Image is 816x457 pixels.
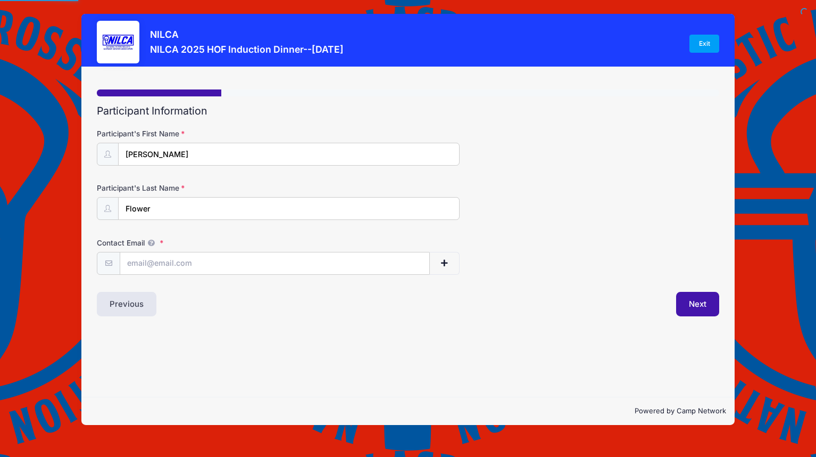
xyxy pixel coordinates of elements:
[118,197,460,220] input: Participant's Last Name
[97,128,304,139] label: Participant's First Name
[676,292,719,316] button: Next
[120,252,429,275] input: email@email.com
[118,143,460,166] input: Participant's First Name
[145,239,157,247] span: We will send confirmations, payment reminders, and custom email messages to each address listed. ...
[97,292,156,316] button: Previous
[97,105,719,117] h2: Participant Information
[90,406,726,417] p: Powered by Camp Network
[689,35,719,53] a: Exit
[97,183,304,193] label: Participant's Last Name
[150,29,344,40] h3: NILCA
[97,238,304,248] label: Contact Email
[150,44,344,55] h3: NILCA 2025 HOF Induction Dinner--[DATE]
